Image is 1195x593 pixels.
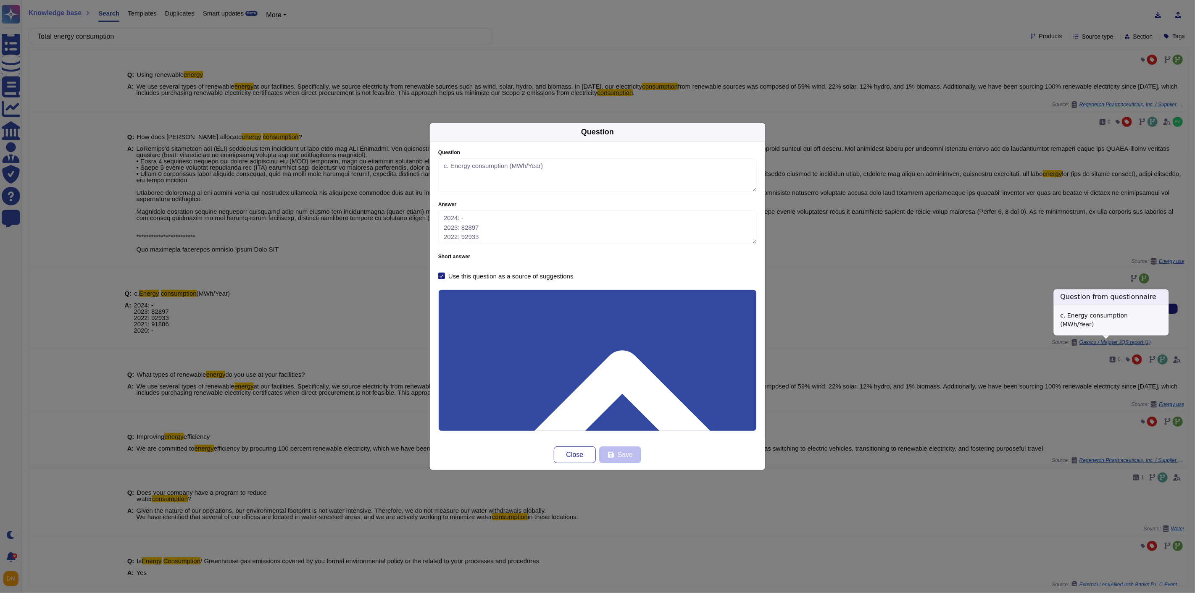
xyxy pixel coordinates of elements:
[438,210,757,244] textarea: 2024: - 2023: 82897 2022: 92933 2021: 91886 2020: -
[554,446,596,463] button: Close
[599,446,641,463] button: Save
[438,150,757,155] label: Question
[581,126,614,138] div: Question
[438,158,757,192] textarea: c. Energy consumption (MWh/Year)
[448,273,574,279] div: Use this question as a source of suggestions
[438,202,757,207] label: Answer
[1054,304,1169,336] div: c. Energy consumption (MWh/Year)
[566,451,584,458] span: Close
[1054,289,1169,304] h3: Question from questionnaire
[438,254,757,259] label: Short answer
[618,451,633,458] span: Save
